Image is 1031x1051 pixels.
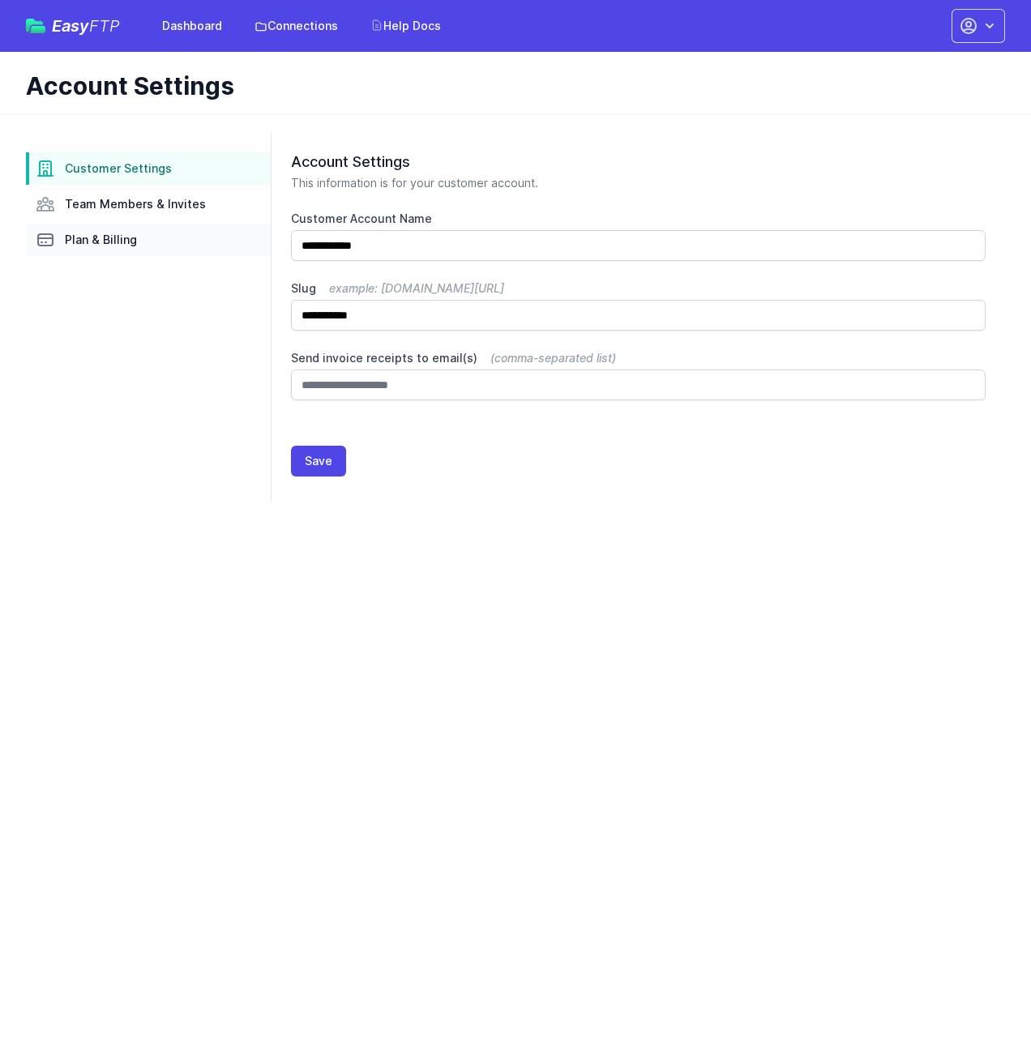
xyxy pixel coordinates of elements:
[52,18,120,34] span: Easy
[291,446,346,476] button: Save
[65,196,206,212] span: Team Members & Invites
[291,152,986,172] h2: Account Settings
[26,224,271,256] a: Plan & Billing
[950,970,1012,1032] iframe: Drift Widget Chat Controller
[329,281,504,295] span: example: [DOMAIN_NAME][URL]
[65,232,137,248] span: Plan & Billing
[26,188,271,220] a: Team Members & Invites
[26,19,45,33] img: easyftp_logo.png
[26,71,992,100] h1: Account Settings
[245,11,348,41] a: Connections
[65,160,172,177] span: Customer Settings
[291,175,986,191] p: This information is for your customer account.
[361,11,451,41] a: Help Docs
[26,18,120,34] a: EasyFTP
[89,16,120,36] span: FTP
[490,351,616,365] span: (comma-separated list)
[291,280,986,297] label: Slug
[291,350,986,366] label: Send invoice receipts to email(s)
[152,11,232,41] a: Dashboard
[291,211,986,227] label: Customer Account Name
[26,152,271,185] a: Customer Settings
